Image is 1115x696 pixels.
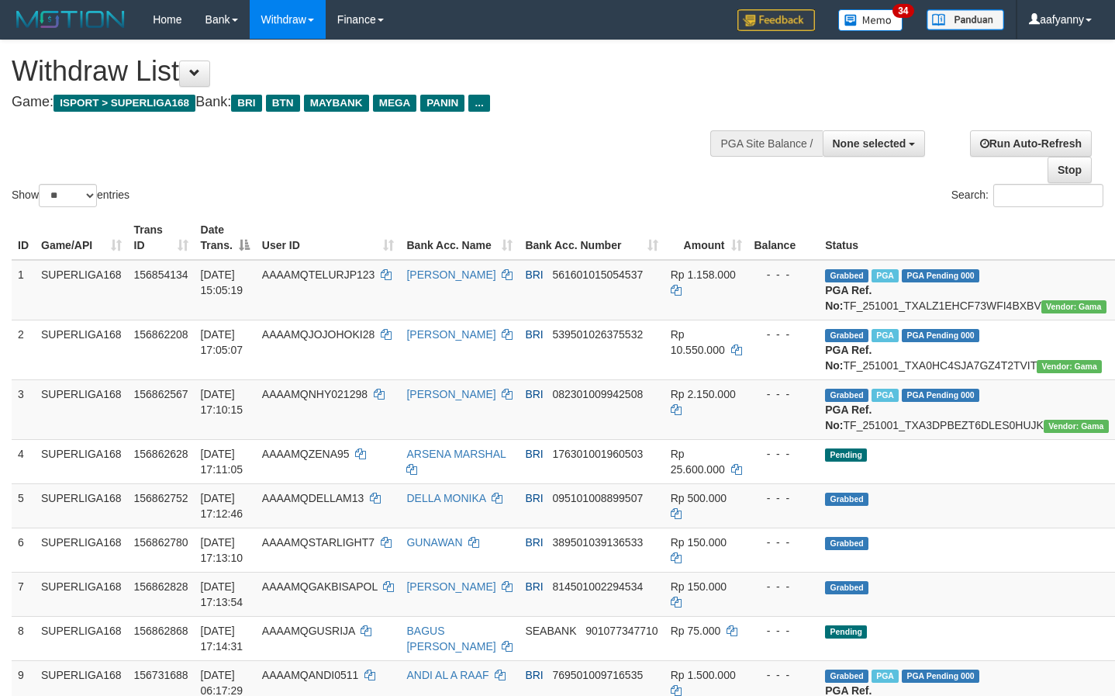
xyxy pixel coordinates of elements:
[12,572,35,616] td: 7
[406,328,495,341] a: [PERSON_NAME]
[406,492,485,504] a: DELLA MONIKA
[872,329,899,342] span: Marked by aafsengchandara
[671,625,721,637] span: Rp 75.000
[872,269,899,282] span: Marked by aafsengchandara
[833,137,906,150] span: None selected
[825,581,868,594] span: Grabbed
[825,537,868,550] span: Grabbed
[525,536,543,549] span: BRI
[304,95,369,112] span: MAYBANK
[710,130,822,157] div: PGA Site Balance /
[819,379,1114,439] td: TF_251001_TXA3DPBEZT6DLES0HUJK
[525,492,543,504] span: BRI
[671,328,725,356] span: Rp 10.550.000
[525,625,576,637] span: SEABANK
[134,580,188,593] span: 156862828
[872,670,899,683] span: Marked by aafromsomean
[128,216,195,260] th: Trans ID: activate to sort column ascending
[754,667,813,683] div: - - -
[35,260,128,320] td: SUPERLIGA168
[12,528,35,572] td: 6
[927,9,1004,30] img: panduan.png
[825,329,868,342] span: Grabbed
[754,446,813,462] div: - - -
[825,344,872,372] b: PGA Ref. No:
[35,320,128,379] td: SUPERLIGA168
[12,320,35,379] td: 2
[819,260,1114,320] td: TF_251001_TXALZ1EHCF73WFI4BXBV
[671,388,736,400] span: Rp 2.150.000
[993,184,1103,207] input: Search:
[262,536,375,549] span: AAAAMQSTARLIGHT7
[1048,157,1092,183] a: Stop
[754,490,813,506] div: - - -
[754,327,813,342] div: - - -
[54,95,195,112] span: ISPORT > SUPERLIGA168
[35,379,128,439] td: SUPERLIGA168
[902,269,979,282] span: PGA Pending
[819,216,1114,260] th: Status
[552,268,643,281] span: Copy 561601015054537 to clipboard
[737,9,815,31] img: Feedback.jpg
[256,216,401,260] th: User ID: activate to sort column ascending
[35,616,128,660] td: SUPERLIGA168
[39,184,97,207] select: Showentries
[201,328,243,356] span: [DATE] 17:05:07
[525,580,543,593] span: BRI
[35,572,128,616] td: SUPERLIGA168
[525,669,543,681] span: BRI
[1041,300,1106,313] span: Vendor URL: https://trx31.1velocity.biz
[134,492,188,504] span: 156862752
[754,535,813,550] div: - - -
[201,268,243,296] span: [DATE] 15:05:19
[134,268,188,281] span: 156854134
[12,95,728,110] h4: Game: Bank:
[825,625,867,639] span: Pending
[552,536,643,549] span: Copy 389501039136533 to clipboard
[35,483,128,528] td: SUPERLIGA168
[825,403,872,431] b: PGA Ref. No:
[754,386,813,402] div: - - -
[825,493,868,506] span: Grabbed
[585,625,658,637] span: Copy 901077347710 to clipboard
[12,616,35,660] td: 8
[1044,420,1109,433] span: Vendor URL: https://trx31.1velocity.biz
[262,268,375,281] span: AAAAMQTELURJP123
[825,670,868,683] span: Grabbed
[1037,360,1102,373] span: Vendor URL: https://trx31.1velocity.biz
[671,268,736,281] span: Rp 1.158.000
[12,260,35,320] td: 1
[35,216,128,260] th: Game/API: activate to sort column ascending
[35,439,128,483] td: SUPERLIGA168
[754,267,813,282] div: - - -
[406,625,495,653] a: BAGUS [PERSON_NAME]
[671,492,727,504] span: Rp 500.000
[195,216,256,260] th: Date Trans.: activate to sort column descending
[406,669,488,681] a: ANDI AL A RAAF
[201,388,243,416] span: [DATE] 17:10:15
[552,580,643,593] span: Copy 814501002294534 to clipboard
[201,448,243,476] span: [DATE] 17:11:05
[552,492,643,504] span: Copy 095101008899507 to clipboard
[35,528,128,572] td: SUPERLIGA168
[872,389,899,402] span: Marked by aafsengchandara
[262,580,378,593] span: AAAAMQGAKBISAPOL
[525,388,543,400] span: BRI
[671,580,727,593] span: Rp 150.000
[748,216,820,260] th: Balance
[266,95,300,112] span: BTN
[201,492,243,520] span: [DATE] 17:12:46
[665,216,748,260] th: Amount: activate to sort column ascending
[406,580,495,593] a: [PERSON_NAME]
[262,625,355,637] span: AAAAMQGUSRIJA
[552,669,643,681] span: Copy 769501009716535 to clipboard
[406,536,462,549] a: GUNAWAN
[552,448,643,460] span: Copy 176301001960503 to clipboard
[134,625,188,637] span: 156862868
[406,268,495,281] a: [PERSON_NAME]
[671,448,725,476] span: Rp 25.600.000
[262,328,375,341] span: AAAAMQJOJOHOKI28
[134,388,188,400] span: 156862567
[12,184,129,207] label: Show entries
[902,329,979,342] span: PGA Pending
